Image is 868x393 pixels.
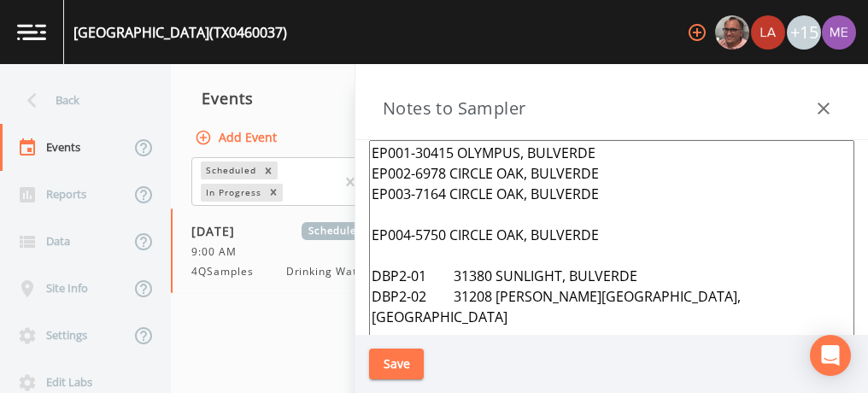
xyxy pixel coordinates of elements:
[810,335,851,376] div: Open Intercom Messenger
[383,95,525,122] h3: Notes to Sampler
[191,264,264,279] span: 4QSamples
[191,222,247,240] span: [DATE]
[191,244,247,260] span: 9:00 AM
[715,15,749,50] img: e2d790fa78825a4bb76dcb6ab311d44c
[286,264,369,279] span: Drinking Water
[787,15,821,50] div: +15
[171,77,419,120] div: Events
[259,161,278,179] div: Remove Scheduled
[714,15,750,50] div: Mike Franklin
[201,161,259,179] div: Scheduled
[191,122,284,154] button: Add Event
[302,222,369,240] span: Scheduled
[822,15,856,50] img: d4d65db7c401dd99d63b7ad86343d265
[750,15,786,50] div: Lauren Saenz
[73,22,287,43] div: [GEOGRAPHIC_DATA] (TX0460037)
[369,349,424,380] button: Save
[17,24,46,40] img: logo
[264,184,283,202] div: Remove In Progress
[751,15,785,50] img: cf6e799eed601856facf0d2563d1856d
[171,208,419,294] a: [DATE]Scheduled9:00 AM4QSamplesDrinking Water
[201,184,264,202] div: In Progress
